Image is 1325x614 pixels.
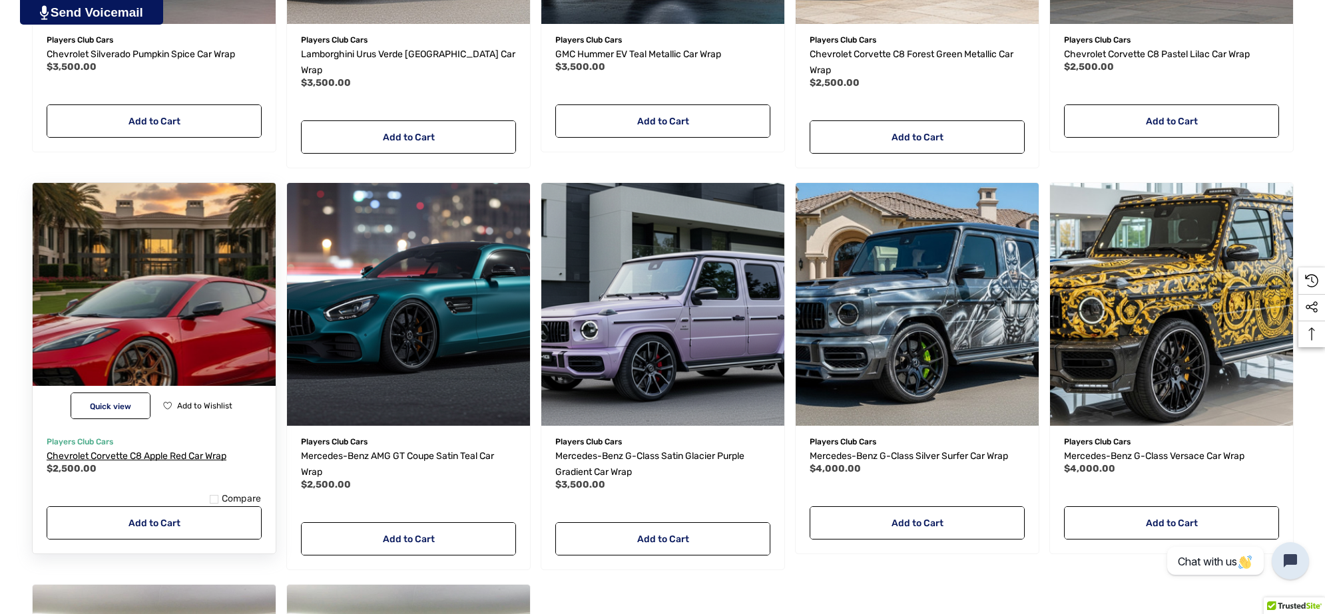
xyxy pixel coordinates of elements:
[301,49,515,76] span: Lamborghini Urus Verde [GEOGRAPHIC_DATA] Car Wrap
[1064,448,1279,464] a: Mercedes-Benz G-Class Versace Car Wrap,$4,000.00
[555,104,770,138] a: Add to Cart
[810,120,1025,154] a: Add to Cart
[301,522,516,555] a: Add to Cart
[177,401,232,410] span: Add to Wishlist
[810,448,1025,464] a: Mercedes-Benz G-Class Silver Surfer Car Wrap,$4,000.00
[1305,301,1318,314] svg: Social Media
[1050,183,1293,426] a: Mercedes-Benz G-Class Versace Car Wrap,$4,000.00
[1064,47,1279,63] a: Chevrolet Corvette C8 Pastel Lilac Car Wrap,$2,500.00
[1064,506,1279,539] a: Add to Cart
[796,183,1039,426] img: Silver Surfer Theme Wrapped G Wagon For Sale
[301,77,351,88] span: $3,500.00
[40,5,49,20] img: PjwhLS0gR2VuZXJhdG9yOiBHcmF2aXQuaW8gLS0+PHN2ZyB4bWxucz0iaHR0cDovL3d3dy53My5vcmcvMjAwMC9zdmciIHhtb...
[71,392,150,419] button: Quick View
[33,183,276,426] a: Chevrolet Corvette C8 Apple Red Car Wrap,$2,500.00
[810,506,1025,539] a: Add to Cart
[287,183,530,426] img: Satin Teal Wrapped AMG GT For Sale
[796,183,1039,426] a: Mercedes-Benz G-Class Silver Surfer Car Wrap,$4,000.00
[301,31,516,49] p: Players Club Cars
[287,183,530,426] a: Mercedes-Benz AMG GT Coupe Satin Teal Car Wrap,$2,500.00
[1298,327,1325,341] svg: Top
[1064,31,1279,49] p: Players Club Cars
[90,402,131,411] span: Quick view
[47,104,262,138] a: Add to Cart
[301,120,516,154] a: Add to Cart
[1064,104,1279,138] a: Add to Cart
[47,450,226,462] span: Chevrolet Corvette C8 Apple Red Car Wrap
[1050,183,1293,426] img: Versace themed G Wagon Car Wrap
[555,31,770,49] p: Players Club Cars
[810,31,1025,49] p: Players Club Cars
[810,49,1013,76] span: Chevrolet Corvette C8 Forest Green Metallic Car Wrap
[47,448,262,464] a: Chevrolet Corvette C8 Apple Red Car Wrap,$2,500.00
[158,392,237,419] button: Wishlist
[1064,61,1114,73] span: $2,500.00
[47,31,262,49] p: Players Club Cars
[555,448,770,480] a: Mercedes-Benz G-Class Satin Glacier Purple Gradient Car Wrap,$3,500.00
[541,183,784,426] a: Mercedes-Benz G-Class Satin Glacier Purple Gradient Car Wrap,$3,500.00
[1305,274,1318,287] svg: Recently Viewed
[555,433,770,450] p: Players Club Cars
[555,479,605,490] span: $3,500.00
[47,433,262,450] p: Players Club Cars
[301,448,516,480] a: Mercedes-Benz AMG GT Coupe Satin Teal Car Wrap,$2,500.00
[810,77,860,88] span: $2,500.00
[555,450,744,478] span: Mercedes-Benz G-Class Satin Glacier Purple Gradient Car Wrap
[1064,433,1279,450] p: Players Club Cars
[301,47,516,78] a: Lamborghini Urus Verde Ithaca Car Wrap,$3,500.00
[47,49,235,60] span: Chevrolet Silverado Pumpkin Spice Car Wrap
[555,49,721,60] span: GMC Hummer EV Teal Metallic Car Wrap
[301,450,494,478] span: Mercedes-Benz AMG GT Coupe Satin Teal Car Wrap
[810,450,1008,462] span: Mercedes-Benz G-Class Silver Surfer Car Wrap
[810,433,1025,450] p: Players Club Cars
[555,61,605,73] span: $3,500.00
[1064,450,1244,462] span: Mercedes-Benz G-Class Versace Car Wrap
[555,522,770,555] a: Add to Cart
[541,183,784,426] img: Satin Glacier Purple Gradient Wrapped G Wagon For Sale
[47,463,97,474] span: $2,500.00
[1064,49,1250,60] span: Chevrolet Corvette C8 Pastel Lilac Car Wrap
[810,463,861,474] span: $4,000.00
[1064,463,1115,474] span: $4,000.00
[20,170,288,438] img: Apple Red Wrapped Corvette C8 For Sale
[47,61,97,73] span: $3,500.00
[301,433,516,450] p: Players Club Cars
[555,47,770,63] a: GMC Hummer EV Teal Metallic Car Wrap,$3,500.00
[810,47,1025,78] a: Chevrolet Corvette C8 Forest Green Metallic Car Wrap,$2,500.00
[47,506,262,539] a: Add to Cart
[222,493,262,505] span: Compare
[47,47,262,63] a: Chevrolet Silverado Pumpkin Spice Car Wrap,$3,500.00
[301,479,351,490] span: $2,500.00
